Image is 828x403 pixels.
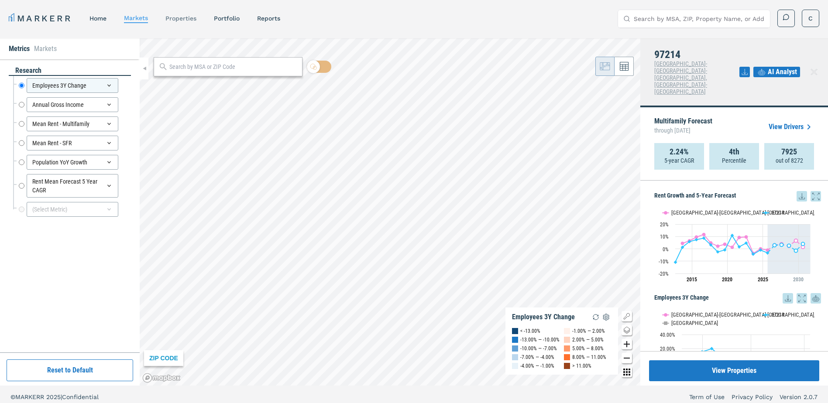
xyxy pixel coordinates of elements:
path: Wednesday, 29 Aug, 17:00, -10.86. 97214. [674,260,677,264]
a: Version 2.0.7 [780,393,818,401]
text: 0% [663,246,669,253]
p: 5-year CAGR [664,156,694,165]
path: Wednesday, 29 Aug, 17:00, -2.51. 97214. [716,250,720,253]
path: Saturday, 29 Aug, 17:00, 1.25. Portland-Vancouver-Hillsboro, OR-WA. [731,246,734,249]
a: markets [124,14,148,21]
strong: 7925 [781,147,797,156]
button: Zoom out map button [622,353,632,363]
path: Friday, 29 Aug, 17:00, -3.32. 97214. [766,251,770,255]
button: Show 97214 [763,209,785,216]
path: Friday, 29 Aug, 17:00, 5.81. 97214. [688,240,691,243]
a: Term of Use [689,393,725,401]
div: (Select Metric) [27,202,118,217]
div: Population YoY Growth [27,155,118,170]
path: Sunday, 29 Aug, 17:00, 3.31. 97214. [780,243,783,246]
g: 97214, line 3 of 4 with 15 data points. [674,234,776,264]
path: Saturday, 29 Aug, 17:00, 10.85. 97214. [731,234,734,237]
div: -7.00% — -4.00% [520,353,554,362]
path: Saturday, 29 Aug, 17:00, 7.46. 97214. [695,238,698,241]
path: Sunday, 29 Aug, 17:00, 1.62. 97214. [738,245,741,249]
text: -10% [659,259,669,265]
path: Sunday, 29 Aug, 17:00, 9.24. Portland-Vancouver-Hillsboro, OR-WA. [738,236,741,239]
div: ZIP CODE [144,350,183,366]
div: 2.00% — 5.00% [572,335,604,344]
text: 10% [660,234,669,240]
path: Monday, 29 Aug, 17:00, 11.63. Portland-Vancouver-Hillsboro, OR-WA. [702,232,706,236]
tspan: 2015 [687,277,697,283]
a: Portfolio [214,15,240,22]
path: Thursday, 29 Aug, 17:00, -0.86. 97214. [723,248,727,252]
span: through [DATE] [654,125,712,136]
input: Search by MSA, ZIP, Property Name, or Address [634,10,765,27]
path: Monday, 14 Dec, 16:00, 19.93. 97214. [710,347,714,350]
path: Tuesday, 29 Aug, 17:00, 3.23. 97214. [709,243,713,246]
img: Reload Legend [591,312,601,322]
input: Search by MSA or ZIP Code [169,62,298,72]
path: Monday, 29 Aug, 17:00, 4.66. 97214. [745,241,748,245]
path: Thursday, 29 Aug, 17:00, -0.99. 97214. [759,248,763,252]
path: Tuesday, 29 Aug, 17:00, 2.57. 97214. [787,244,791,247]
p: out of 8272 [776,156,803,165]
img: Settings [601,312,612,322]
svg: Interactive chart [654,201,814,289]
text: [GEOGRAPHIC_DATA] [671,320,718,326]
a: properties [165,15,196,22]
div: Rent Growth and 5-Year Forecast. Highcharts interactive chart. [654,201,821,289]
span: Confidential [62,393,99,400]
span: 2025 | [46,393,62,400]
div: Annual Gross Income [27,97,118,112]
div: -1.00% — 2.00% [572,327,605,335]
g: 97214, line 4 of 4 with 5 data points. [773,242,805,252]
p: Multifamily Forecast [654,118,712,136]
tspan: 2030 [793,277,804,283]
span: [GEOGRAPHIC_DATA]-[GEOGRAPHIC_DATA]-[GEOGRAPHIC_DATA], [GEOGRAPHIC_DATA]-[GEOGRAPHIC_DATA] [654,60,707,95]
text: -20% [659,271,669,277]
a: Mapbox logo [142,373,181,383]
li: Metrics [9,44,30,54]
button: C [802,10,819,27]
button: Change style map button [622,325,632,335]
span: C [808,14,813,23]
tspan: 2020 [722,277,732,283]
a: home [89,15,107,22]
strong: 2.24% [670,147,689,156]
div: < -13.00% [520,327,540,335]
strong: 4th [729,147,739,156]
button: Zoom in map button [622,339,632,349]
h4: 97214 [654,49,739,60]
div: Rent Mean Forecast 5 Year CAGR [27,174,118,198]
div: research [9,66,131,76]
div: 8.00% — 11.00% [572,353,606,362]
a: View Properties [649,360,819,381]
li: Markets [34,44,57,54]
div: -13.00% — -10.00% [520,335,560,344]
tspan: 2025 [758,277,768,283]
path: Tuesday, 29 Aug, 17:00, -4.37. 97214. [752,253,755,256]
button: Show/Hide Legend Map Button [622,311,632,321]
div: Mean Rent - SFR [27,136,118,150]
button: Other options map button [622,367,632,377]
path: Wednesday, 29 Aug, 17:00, 6.61. Portland-Vancouver-Hillsboro, OR-WA. [794,239,798,242]
a: View Drivers [769,122,814,132]
a: MARKERR [9,12,72,24]
h5: Employees 3Y Change [654,293,821,304]
p: Percentile [722,156,746,165]
path: Thursday, 29 Aug, 17:00, 3.97. 97214. [801,242,805,246]
div: Employees 3Y Change [512,313,575,321]
a: reports [257,15,280,22]
text: 20% [660,222,669,228]
button: Show Portland-Vancouver-Hillsboro, OR-WA [663,209,753,216]
path: Monday, 29 Aug, 17:00, 8.64. 97214. [702,236,706,240]
path: Wednesday, 29 Aug, 17:00, -1.49. 97214. [794,249,798,252]
div: Employees 3Y Change [27,78,118,93]
span: AI Analyst [768,67,797,77]
text: 97214 [771,311,784,318]
span: MARKERR [15,393,46,400]
button: AI Analyst [753,67,800,77]
canvas: Map [140,38,640,386]
div: 5.00% — 8.00% [572,344,604,353]
text: 40.00% [660,332,675,338]
div: > 11.00% [572,362,591,370]
path: Saturday, 29 Aug, 17:00, 2.96. 97214. [773,243,776,247]
button: Reset to Default [7,359,133,381]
